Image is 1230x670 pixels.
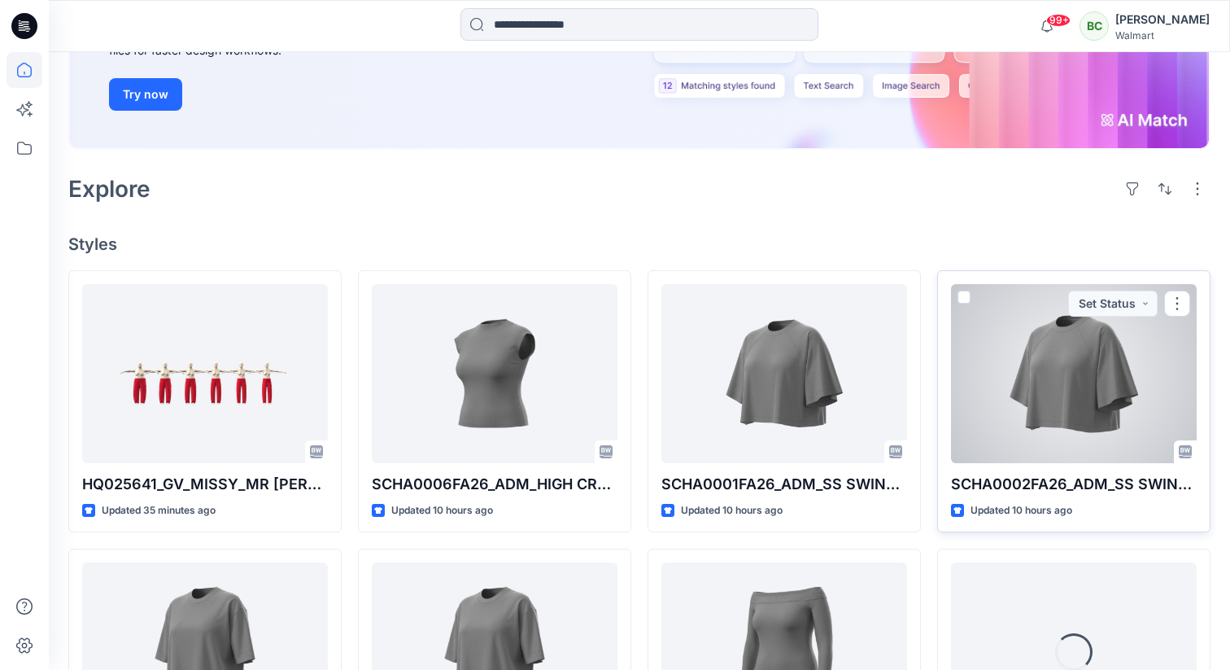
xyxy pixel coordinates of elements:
[681,502,783,519] p: Updated 10 hours ago
[661,473,907,496] p: SCHA0001FA26_ADM_SS SWING TEE_140GSM
[82,473,328,496] p: HQ025641_GV_MISSY_MR [PERSON_NAME]
[1080,11,1109,41] div: BC
[82,284,328,463] a: HQ025641_GV_MISSY_MR Barrel Leg Jean
[661,284,907,463] a: SCHA0001FA26_ADM_SS SWING TEE_140GSM
[951,473,1197,496] p: SCHA0002FA26_ADM_SS SWING TEE_190GSM
[951,284,1197,463] a: SCHA0002FA26_ADM_SS SWING TEE_190GSM
[970,502,1072,519] p: Updated 10 hours ago
[68,176,150,202] h2: Explore
[372,284,617,463] a: SCHA0006FA26_ADM_HIGH CREW CAP TEE
[1115,10,1210,29] div: [PERSON_NAME]
[1115,29,1210,42] div: Walmart
[109,78,182,111] button: Try now
[391,502,493,519] p: Updated 10 hours ago
[102,502,216,519] p: Updated 35 minutes ago
[68,234,1210,254] h4: Styles
[1046,14,1071,27] span: 99+
[372,473,617,496] p: SCHA0006FA26_ADM_HIGH CREW CAP TEE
